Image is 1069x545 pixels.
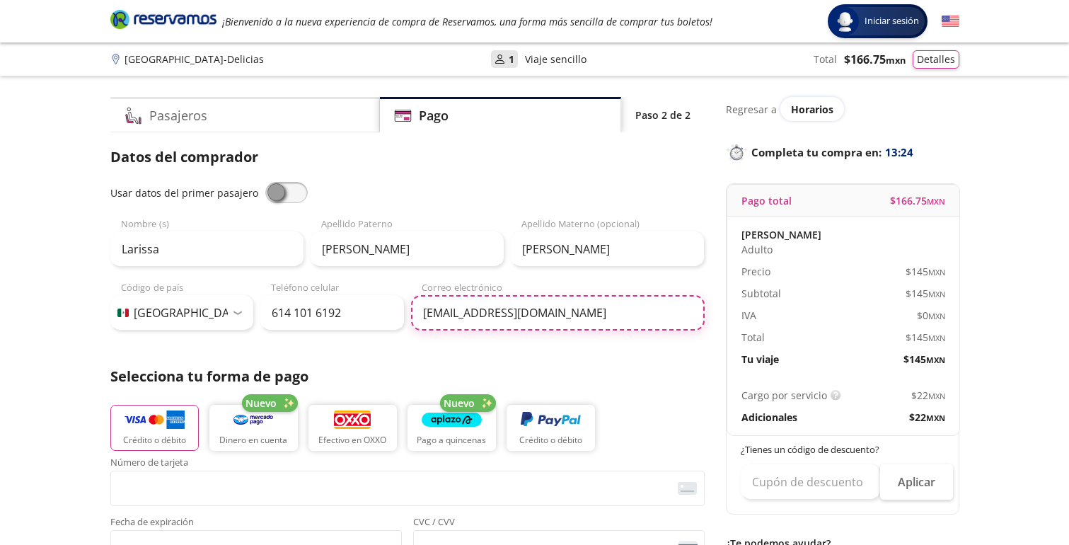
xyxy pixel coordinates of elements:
[927,196,945,207] small: MXN
[110,405,199,451] button: Crédito o débito
[942,13,959,30] button: English
[408,405,496,451] button: Pago a quincenas
[678,482,697,495] img: card
[987,463,1055,531] iframe: Messagebird Livechat Widget
[311,231,504,267] input: Apellido Paterno
[219,434,287,447] p: Dinero en cuenta
[913,50,959,69] button: Detalles
[741,388,827,403] p: Cargo por servicio
[917,308,945,323] span: $ 0
[791,103,833,116] span: Horarios
[110,458,705,471] span: Número de tarjeta
[906,330,945,345] span: $ 145
[318,434,386,447] p: Efectivo en OXXO
[928,267,945,277] small: MXN
[741,264,770,279] p: Precio
[890,193,945,208] span: $ 166.75
[911,388,945,403] span: $ 22
[741,352,779,367] p: Tu viaje
[110,366,705,387] p: Selecciona tu forma de pago
[844,51,906,68] span: $ 166.75
[125,52,264,67] p: [GEOGRAPHIC_DATA] - Delicias
[885,144,913,161] span: 13:24
[222,15,712,28] em: ¡Bienvenido a la nueva experiencia de compra de Reservamos, una forma más sencilla de comprar tus...
[110,231,304,267] input: Nombre (s)
[741,330,765,345] p: Total
[741,308,756,323] p: IVA
[245,396,277,411] span: Nuevo
[906,286,945,301] span: $ 145
[149,106,207,125] h4: Pasajeros
[741,286,781,301] p: Subtotal
[928,391,945,401] small: MXN
[928,289,945,299] small: MXN
[926,413,945,423] small: MXN
[123,434,186,447] p: Crédito o débito
[509,52,514,67] p: 1
[886,54,906,67] small: MXN
[110,8,216,34] a: Brand Logo
[741,443,946,457] p: ¿Tienes un código de descuento?
[928,333,945,343] small: MXN
[814,52,837,67] p: Total
[906,264,945,279] span: $ 145
[726,142,959,162] p: Completa tu compra en :
[909,410,945,425] span: $ 22
[926,355,945,365] small: MXN
[507,405,595,451] button: Crédito o débito
[741,464,880,500] input: Cupón de descuento
[726,97,959,121] div: Regresar a ver horarios
[511,231,704,267] input: Apellido Materno (opcional)
[110,517,402,530] span: Fecha de expiración
[117,309,129,317] img: MX
[110,8,216,30] i: Brand Logo
[741,410,797,425] p: Adicionales
[444,396,475,411] span: Nuevo
[635,108,690,122] p: Paso 2 de 2
[741,242,773,257] span: Adulto
[859,14,925,28] span: Iniciar sesión
[741,227,821,242] p: [PERSON_NAME]
[419,106,449,125] h4: Pago
[110,186,258,200] span: Usar datos del primer pasajero
[413,517,705,530] span: CVC / CVV
[519,434,582,447] p: Crédito o débito
[308,405,397,451] button: Efectivo en OXXO
[880,464,953,500] button: Aplicar
[417,434,486,447] p: Pago a quincenas
[928,311,945,321] small: MXN
[117,475,698,502] iframe: Iframe del número de tarjeta asegurada
[411,295,705,331] input: Correo electrónico
[525,52,586,67] p: Viaje sencillo
[209,405,298,451] button: Dinero en cuenta
[260,295,404,331] input: Teléfono celular
[741,193,792,208] p: Pago total
[726,102,777,117] p: Regresar a
[903,352,945,367] span: $ 145
[110,147,705,168] p: Datos del comprador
